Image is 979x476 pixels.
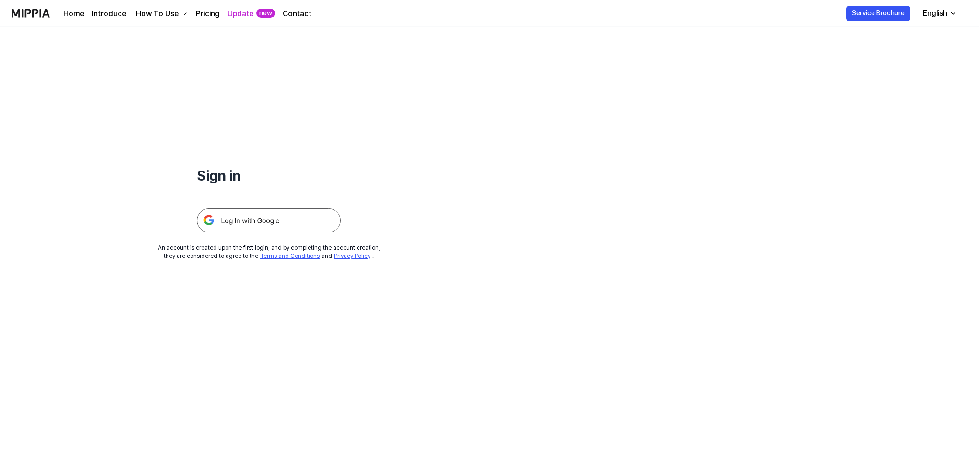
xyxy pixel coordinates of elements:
[196,8,220,20] a: Pricing
[197,165,341,185] h1: Sign in
[63,8,84,20] a: Home
[334,253,370,259] a: Privacy Policy
[134,8,188,20] button: How To Use
[197,208,341,232] img: 구글 로그인 버튼
[256,9,275,18] div: new
[921,8,949,19] div: English
[92,8,126,20] a: Introduce
[134,8,180,20] div: How To Use
[283,8,311,20] a: Contact
[158,244,380,260] div: An account is created upon the first login, and by completing the account creation, they are cons...
[915,4,963,23] button: English
[227,8,253,20] a: Update
[846,6,910,21] button: Service Brochure
[260,253,320,259] a: Terms and Conditions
